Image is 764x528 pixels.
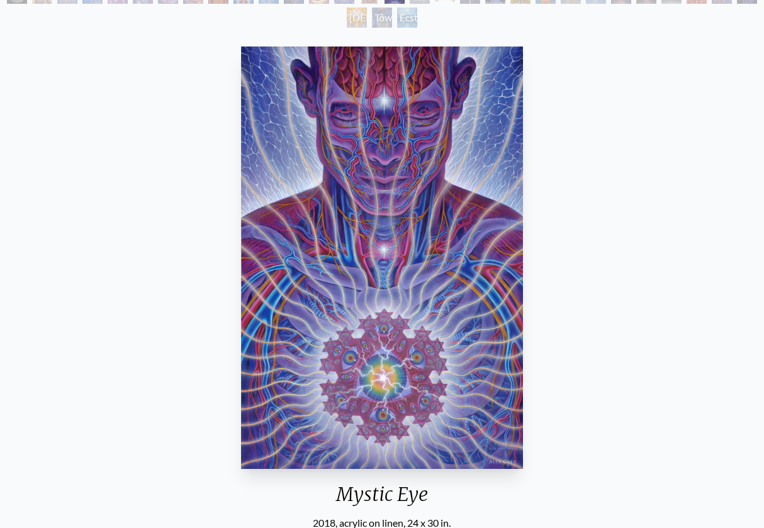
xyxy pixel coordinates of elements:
div: Toward the One [372,8,392,28]
div: Ecstasy [397,8,417,28]
img: Mystic-Eye-2018-Alex-Grey-watermarked.jpg [241,47,524,469]
div: Mystic Eye [236,483,529,515]
div: [DEMOGRAPHIC_DATA] [347,8,367,28]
